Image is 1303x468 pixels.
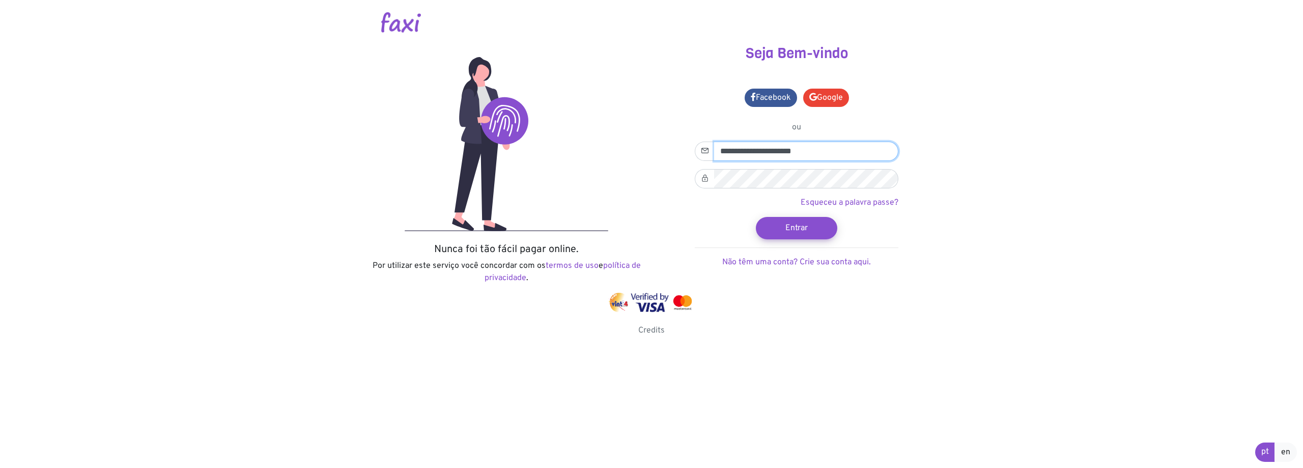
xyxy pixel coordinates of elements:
[745,89,797,107] a: Facebook
[695,121,898,133] p: ou
[1255,443,1275,462] a: pt
[638,325,665,336] a: Credits
[756,217,837,239] button: Entrar
[369,260,644,284] p: Por utilizar este serviço você concordar com os e .
[546,261,599,271] a: termos de uso
[801,198,898,208] a: Esqueceu a palavra passe?
[609,293,629,312] img: vinti4
[722,257,871,267] a: Não têm uma conta? Crie sua conta aqui.
[631,293,669,312] img: visa
[671,293,694,312] img: mastercard
[369,243,644,256] h5: Nunca foi tão fácil pagar online.
[803,89,849,107] a: Google
[659,45,934,62] h3: Seja Bem-vindo
[1274,443,1297,462] a: en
